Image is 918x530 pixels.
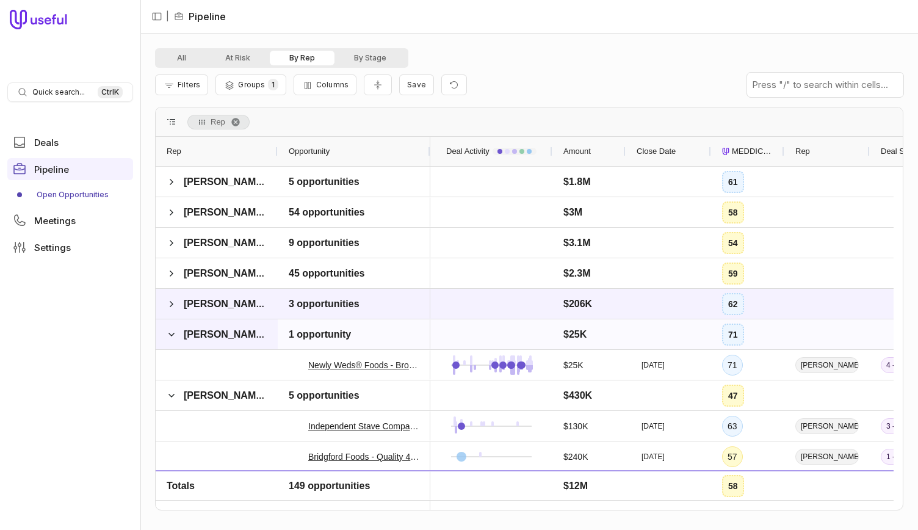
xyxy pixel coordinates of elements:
[289,144,330,159] span: Opportunity
[728,297,738,311] div: 62
[7,209,133,231] a: Meetings
[728,358,737,372] div: 71
[289,175,360,189] div: 5 opportunities
[563,449,588,464] div: $240K
[308,358,419,372] a: Newly Weds® Foods - Broadview Facility Essential
[206,51,270,65] button: At Risk
[7,131,133,153] a: Deals
[728,449,737,464] div: 57
[184,390,266,401] span: [PERSON_NAME]
[563,297,592,311] div: $206K
[642,482,665,492] time: [DATE]
[308,480,419,495] a: 3D Corporate Solutions - New Deal
[184,238,266,248] span: [PERSON_NAME]
[441,74,467,96] button: Reset view
[184,176,266,187] span: [PERSON_NAME]
[184,299,266,309] span: [PERSON_NAME]
[334,51,406,65] button: By Stage
[563,236,590,250] div: $3.1M
[795,479,859,495] span: [PERSON_NAME]
[642,360,665,370] time: [DATE]
[7,185,133,205] a: Open Opportunities
[289,388,360,403] div: 5 opportunities
[215,74,286,95] button: Group Pipeline
[187,115,250,129] span: Rep. Press ENTER to sort. Press DELETE to remove
[270,51,334,65] button: By Rep
[722,137,773,166] div: MEDDICC Score
[637,144,676,159] span: Close Date
[184,207,266,217] span: [PERSON_NAME]
[34,216,76,225] span: Meetings
[238,80,265,89] span: Groups
[289,297,360,311] div: 3 opportunities
[289,205,364,220] div: 54 opportunities
[399,74,434,95] button: Create a new saved view
[728,480,737,495] div: 56
[294,74,356,95] button: Columns
[32,87,85,97] span: Quick search...
[364,74,392,96] button: Collapse all rows
[148,7,166,26] button: Collapse sidebar
[174,9,226,24] li: Pipeline
[7,236,133,258] a: Settings
[747,73,903,97] input: Press "/" to search within cells...
[157,51,206,65] button: All
[795,144,810,159] span: Rep
[289,266,364,281] div: 45 opportunities
[642,452,665,462] time: [DATE]
[795,418,859,434] span: [PERSON_NAME]
[308,449,419,464] a: Bridgford Foods - Quality 4 Plants
[289,236,360,250] div: 9 opportunities
[728,205,738,220] div: 58
[7,185,133,205] div: Pipeline submenu
[184,268,266,278] span: [PERSON_NAME]
[167,144,181,159] span: Rep
[407,80,426,89] span: Save
[7,158,133,180] a: Pipeline
[795,449,859,465] span: [PERSON_NAME]
[642,421,665,431] time: [DATE]
[563,419,588,434] div: $130K
[155,74,208,95] button: Filter Pipeline
[34,165,69,174] span: Pipeline
[795,357,859,373] span: [PERSON_NAME]
[563,205,582,220] div: $3M
[563,358,584,372] div: $25K
[268,79,278,90] span: 1
[308,419,419,434] a: Independent Stave Company - New Deal
[563,266,590,281] div: $2.3M
[563,327,587,342] div: $25K
[728,327,738,342] div: 71
[728,236,738,250] div: 54
[178,80,200,89] span: Filters
[187,115,250,129] div: Row Groups
[728,388,738,403] div: 47
[211,115,225,129] span: Rep
[166,9,169,24] span: |
[316,80,349,89] span: Columns
[34,138,59,147] span: Deals
[732,144,773,159] span: MEDDICC Score
[289,327,351,342] div: 1 opportunity
[98,86,123,98] kbd: Ctrl K
[563,175,590,189] div: $1.8M
[563,388,592,403] div: $430K
[728,266,738,281] div: 59
[563,144,591,159] span: Amount
[34,243,71,252] span: Settings
[184,329,266,339] span: [PERSON_NAME]
[728,419,737,434] div: 63
[446,144,490,159] span: Deal Activity
[563,480,584,495] div: $60K
[728,175,738,189] div: 61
